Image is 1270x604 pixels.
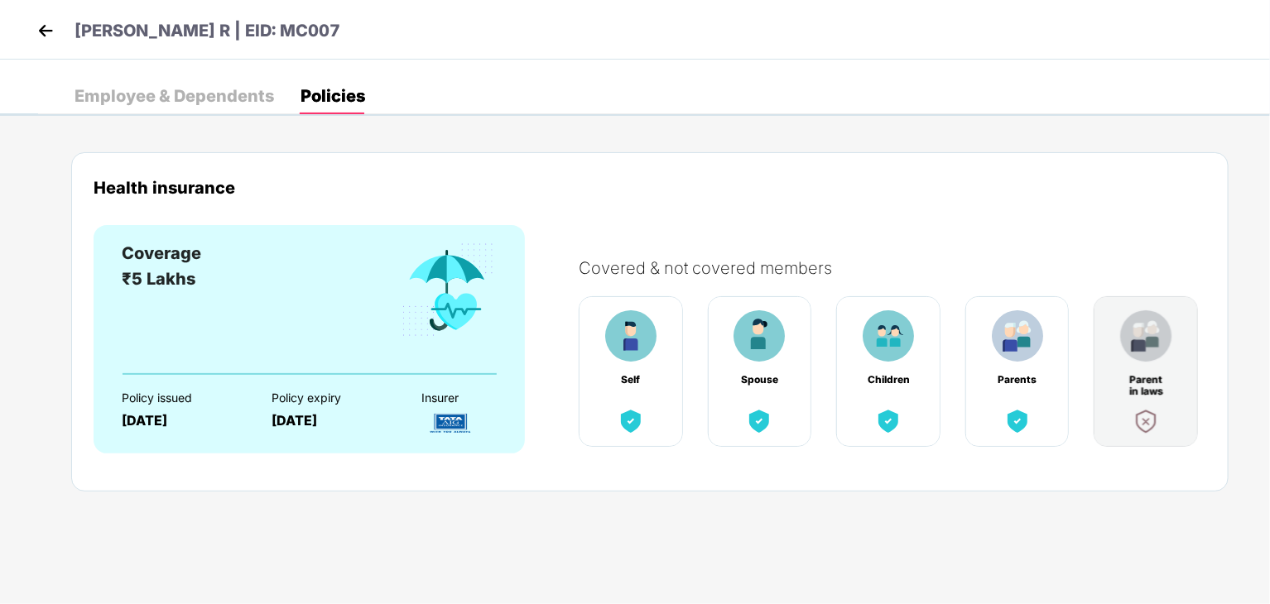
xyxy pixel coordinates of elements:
[609,374,652,386] div: Self
[33,18,58,43] img: back
[616,406,646,436] img: benefitCardImg
[301,88,365,104] div: Policies
[421,409,479,438] img: InsurerLogo
[1131,406,1161,436] img: benefitCardImg
[605,310,657,362] img: benefitCardImg
[421,391,542,405] div: Insurer
[734,310,785,362] img: benefitCardImg
[122,391,243,405] div: Policy issued
[996,374,1039,386] div: Parents
[122,413,243,429] div: [DATE]
[94,178,1206,197] div: Health insurance
[863,310,914,362] img: benefitCardImg
[579,258,1223,278] div: Covered & not covered members
[75,18,340,44] p: [PERSON_NAME] R | EID: MC007
[272,413,392,429] div: [DATE]
[1120,310,1171,362] img: benefitCardImg
[122,241,201,266] div: Coverage
[75,88,274,104] div: Employee & Dependents
[992,310,1043,362] img: benefitCardImg
[738,374,781,386] div: Spouse
[272,391,392,405] div: Policy expiry
[1124,374,1167,386] div: Parent in laws
[867,374,910,386] div: Children
[744,406,774,436] img: benefitCardImg
[873,406,903,436] img: benefitCardImg
[1003,406,1032,436] img: benefitCardImg
[122,269,195,289] span: ₹5 Lakhs
[399,241,497,340] img: benefitCardImg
